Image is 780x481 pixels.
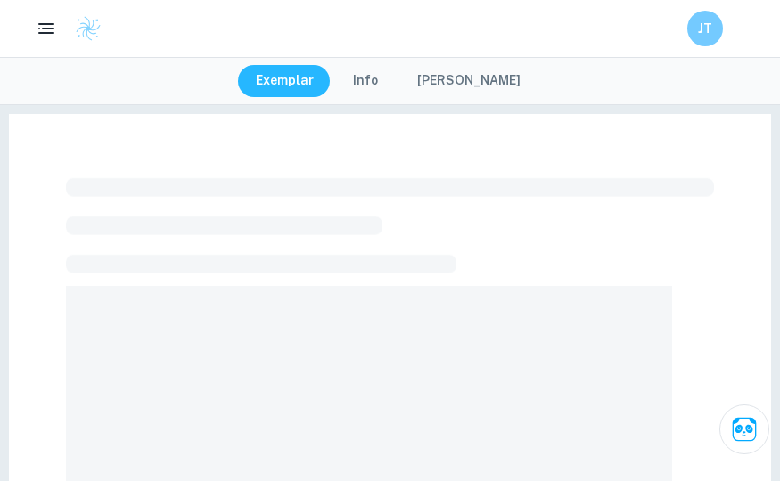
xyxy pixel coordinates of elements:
button: [PERSON_NAME] [399,65,538,97]
button: Exemplar [238,65,332,97]
button: Ask Clai [719,404,769,454]
button: JT [687,11,723,46]
h6: JT [695,19,716,38]
a: Clastify logo [64,15,102,42]
img: Clastify logo [75,15,102,42]
button: Info [335,65,396,97]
